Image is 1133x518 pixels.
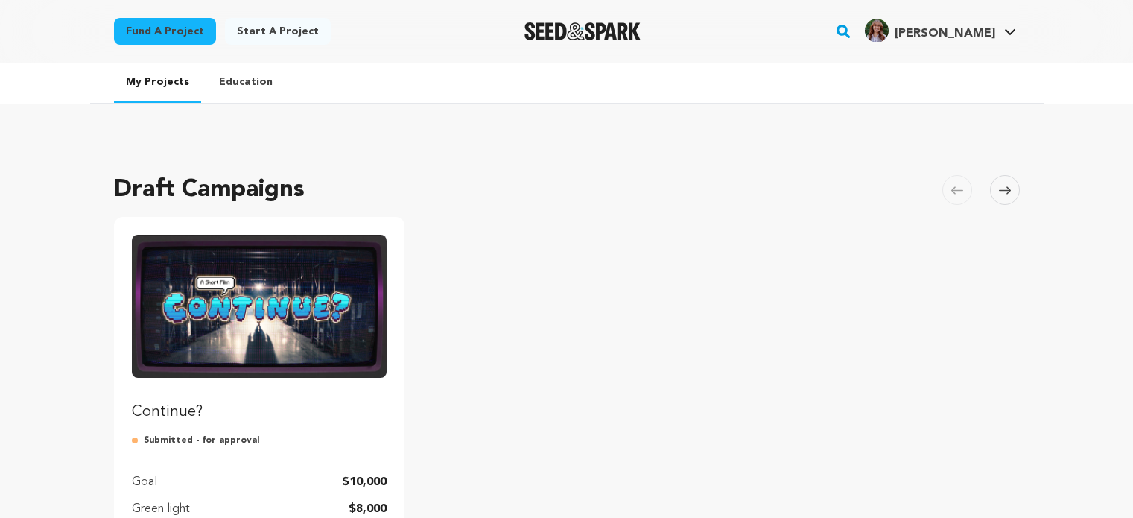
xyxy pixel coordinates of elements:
[862,16,1019,47] span: KShae R.'s Profile
[349,500,387,518] p: $8,000
[524,22,641,40] a: Seed&Spark Homepage
[114,63,201,103] a: My Projects
[862,16,1019,42] a: KShae R.'s Profile
[132,435,144,446] img: submitted-for-review.svg
[342,473,387,491] p: $10,000
[114,172,305,208] h2: Draft Campaigns
[207,63,285,101] a: Education
[132,435,387,446] p: Submitted - for approval
[895,28,995,40] span: [PERSON_NAME]
[865,19,995,42] div: KShae R.'s Profile
[132,235,387,423] a: Fund Continue?
[865,19,889,42] img: fd02dab67c4ca683.png
[225,18,331,45] a: Start a project
[132,402,387,423] p: Continue?
[114,18,216,45] a: Fund a project
[132,500,190,518] p: Green light
[524,22,641,40] img: Seed&Spark Logo Dark Mode
[132,473,157,491] p: Goal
